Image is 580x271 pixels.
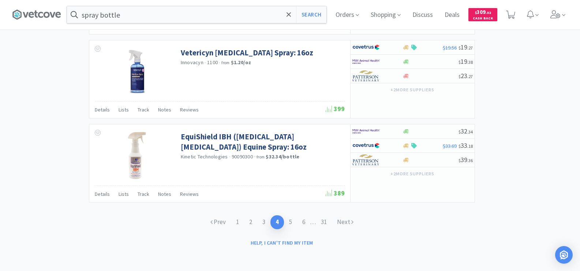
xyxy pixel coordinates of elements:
[352,56,380,67] img: f6b2451649754179b5b4e0c70c3f7cb0_2.png
[231,215,244,229] a: 1
[205,59,206,66] span: ·
[326,189,345,197] span: 389
[257,154,265,160] span: from
[459,57,473,66] span: 19
[257,215,270,229] a: 3
[555,246,573,264] div: Open Intercom Messenger
[352,42,380,53] img: 77fca1acd8b6420a9015268ca798ef17_1.png
[459,43,473,51] span: 19
[67,6,326,23] input: Search by item, sku, manufacturer, ingredient, size...
[387,169,438,179] button: +2more suppliers
[296,6,326,23] button: Search
[266,153,299,160] strong: $32.34 / bottle
[221,60,229,65] span: from
[486,10,491,15] span: . 02
[475,10,477,15] span: $
[119,106,129,113] span: Lists
[467,158,473,163] span: . 36
[459,74,461,79] span: $
[95,106,110,113] span: Details
[158,106,171,113] span: Notes
[409,12,436,18] a: Discuss
[387,85,438,95] button: +2more suppliers
[459,141,473,150] span: 33
[459,143,461,149] span: $
[180,106,199,113] span: Reviews
[467,59,473,65] span: . 38
[127,48,146,95] img: 41250aff65704396ae79f5d3d99d0587_57038.png
[352,154,380,165] img: f5e969b455434c6296c6d81ef179fa71_3.png
[443,44,457,51] span: $19.56
[181,59,203,66] a: Innovacyn
[138,106,149,113] span: Track
[352,126,380,137] img: f6b2451649754179b5b4e0c70c3f7cb0_2.png
[459,155,473,164] span: 39
[459,72,473,80] span: 23
[181,132,343,152] a: EquiShield IBH ([MEDICAL_DATA] [MEDICAL_DATA]) Equine Spray: 16oz
[181,153,228,160] a: Kinetic Technologies
[297,215,310,229] a: 6
[229,153,231,160] span: ·
[232,153,253,160] span: 90090300
[326,105,345,113] span: 399
[467,129,473,135] span: . 34
[113,132,161,179] img: 05e34b13006c4d45b64dfb3a8f4f06ae_88123.jpeg
[352,140,380,151] img: 77fca1acd8b6420a9015268ca798ef17_1.png
[442,12,463,18] a: Deals
[246,237,318,249] button: Help, I can't find my item
[467,74,473,79] span: . 27
[205,215,231,229] a: Prev
[158,191,171,197] span: Notes
[467,45,473,51] span: . 27
[316,215,332,229] a: 31
[231,59,251,66] strong: $1.20 / oz
[475,8,491,15] span: 309
[473,17,493,21] span: Cash Back
[459,129,461,135] span: $
[219,59,220,66] span: ·
[310,219,332,226] span: . . .
[467,143,473,149] span: . 18
[459,59,461,65] span: $
[254,153,255,160] span: ·
[138,191,149,197] span: Track
[352,70,380,81] img: f5e969b455434c6296c6d81ef179fa71_3.png
[95,191,110,197] span: Details
[207,59,218,66] span: 1100
[270,215,284,229] a: 4
[244,215,257,229] a: 2
[459,158,461,163] span: $
[459,45,461,51] span: $
[119,191,129,197] span: Lists
[443,143,457,149] span: $33.69
[181,48,313,58] a: Vetericyn [MEDICAL_DATA] Spray: 16oz
[459,127,473,135] span: 32
[332,215,359,229] a: Next
[180,191,199,197] span: Reviews
[284,215,297,229] a: 5
[468,5,497,25] a: $309.02Cash Back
